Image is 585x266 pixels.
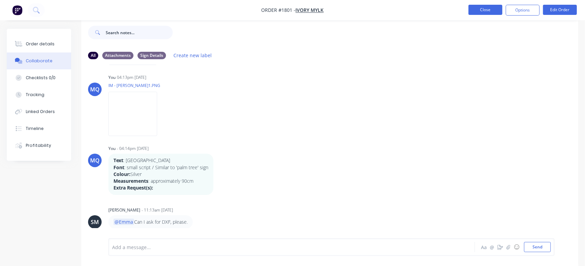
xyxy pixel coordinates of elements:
div: You [108,74,116,81]
img: Factory [12,5,22,15]
button: Send [524,242,551,252]
p: : small script / Similar to 'palm tree' sign [113,164,208,171]
button: Timeline [7,120,71,137]
button: Collaborate [7,52,71,69]
div: Sign Details [138,52,166,59]
p: : approximately 90cm [113,178,208,184]
div: SM [91,218,99,226]
p: Silver [113,171,208,178]
button: Edit Order [543,5,577,15]
a: Ivory Mylk [296,7,324,14]
button: @ [488,243,496,251]
button: Create new label [170,51,215,60]
strong: Colour: [113,171,130,177]
p: IM - [PERSON_NAME]1.PNG [108,83,164,88]
input: Search notes... [106,26,173,39]
div: MQ [90,156,100,164]
button: Checklists 0/0 [7,69,71,86]
span: Order #1801 - [262,7,296,14]
strong: Measurements [113,178,148,184]
span: @Emma [113,219,134,225]
button: Close [468,5,502,15]
strong: Font [113,164,124,171]
div: Profitability [26,142,51,149]
div: - 04:14pm [DATE] [117,146,149,152]
div: MQ [90,85,100,93]
div: Collaborate [26,58,53,64]
p: : [GEOGRAPHIC_DATA] [113,157,208,164]
div: All [88,52,98,59]
p: Can I ask for DXF, please. [113,219,188,225]
button: Order details [7,36,71,52]
div: Attachments [102,52,133,59]
button: Profitability [7,137,71,154]
div: Tracking [26,92,44,98]
button: Options [506,5,540,16]
button: ☺ [513,243,521,251]
div: Order details [26,41,55,47]
div: 04:13pm [DATE] [117,74,146,81]
button: Linked Orders [7,103,71,120]
div: Checklists 0/0 [26,75,56,81]
div: You [108,146,116,152]
div: [PERSON_NAME] [108,207,140,213]
strong: Extra Request(s): [113,184,153,191]
strong: Text [113,157,123,163]
button: Tracking [7,86,71,103]
div: - 11:13am [DATE] [142,207,173,213]
div: Timeline [26,126,44,132]
button: Aa [480,243,488,251]
div: Linked Orders [26,109,55,115]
